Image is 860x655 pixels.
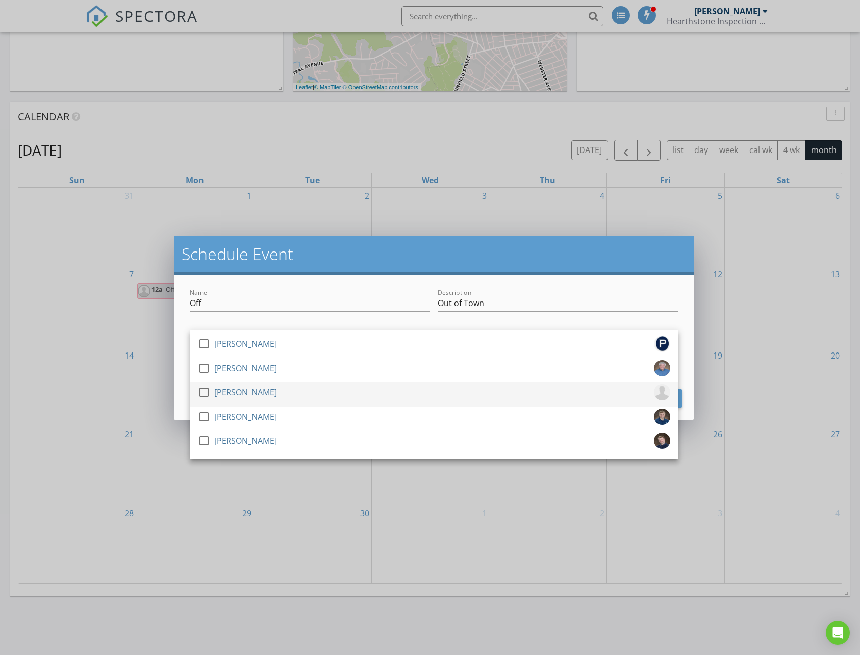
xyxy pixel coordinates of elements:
img: eq_2.jpeg [654,409,670,425]
div: [PERSON_NAME] [214,433,277,449]
div: [PERSON_NAME] [214,336,277,352]
div: [PERSON_NAME] [214,360,277,376]
img: hhi_5.jpg [654,360,670,376]
img: headshot_2.jpg [654,433,670,449]
div: Open Intercom Messenger [826,621,850,645]
img: default-user-f0147aede5fd5fa78ca7ade42f37bd4542148d508eef1c3d3ea960f66861d68b.jpg [654,384,670,400]
h2: Schedule Event [182,244,686,264]
div: [PERSON_NAME] [214,384,277,400]
div: [PERSON_NAME] [214,409,277,425]
img: 20_facebook_20250205_at_11.37.53_am.jpg [654,336,670,352]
